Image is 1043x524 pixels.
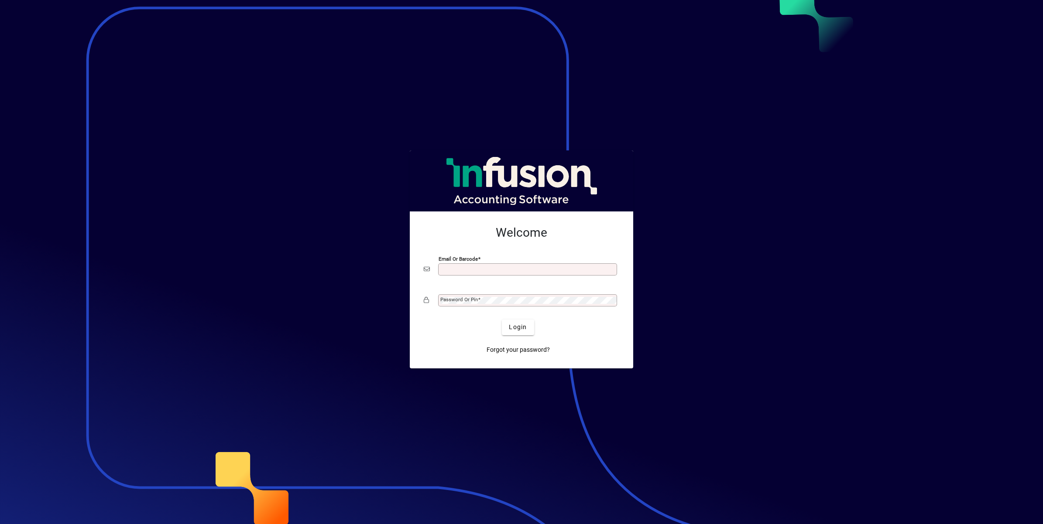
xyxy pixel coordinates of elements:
[509,323,527,332] span: Login
[424,225,619,240] h2: Welcome
[487,345,550,354] span: Forgot your password?
[502,320,534,335] button: Login
[440,296,478,303] mat-label: Password or Pin
[483,342,553,358] a: Forgot your password?
[439,255,478,262] mat-label: Email or Barcode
